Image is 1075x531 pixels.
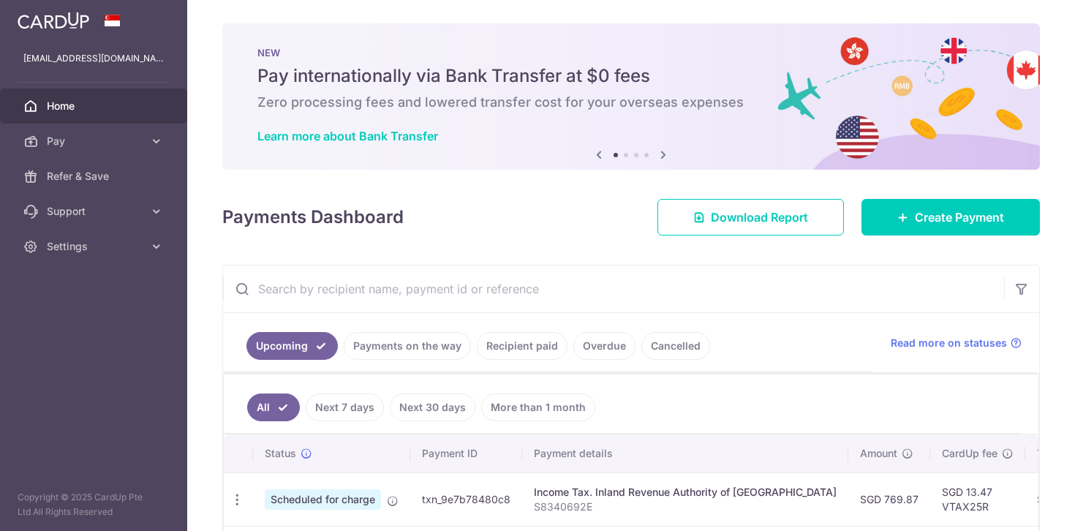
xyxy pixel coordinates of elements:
[390,393,475,421] a: Next 30 days
[247,393,300,421] a: All
[522,434,848,472] th: Payment details
[930,472,1025,526] td: SGD 13.47 VTAX25R
[222,204,404,230] h4: Payments Dashboard
[306,393,384,421] a: Next 7 days
[860,446,897,461] span: Amount
[47,134,143,148] span: Pay
[18,12,89,29] img: CardUp
[477,332,567,360] a: Recipient paid
[848,472,930,526] td: SGD 769.87
[657,199,844,236] a: Download Report
[246,332,338,360] a: Upcoming
[641,332,710,360] a: Cancelled
[534,485,837,500] div: Income Tax. Inland Revenue Authority of [GEOGRAPHIC_DATA]
[265,489,381,510] span: Scheduled for charge
[265,446,296,461] span: Status
[47,169,143,184] span: Refer & Save
[410,434,522,472] th: Payment ID
[891,336,1022,350] a: Read more on statuses
[257,129,438,143] a: Learn more about Bank Transfer
[942,446,997,461] span: CardUp fee
[711,208,808,226] span: Download Report
[23,51,164,66] p: [EMAIL_ADDRESS][DOMAIN_NAME]
[257,64,1005,88] h5: Pay internationally via Bank Transfer at $0 fees
[47,239,143,254] span: Settings
[47,204,143,219] span: Support
[915,208,1004,226] span: Create Payment
[573,332,635,360] a: Overdue
[891,336,1007,350] span: Read more on statuses
[257,94,1005,111] h6: Zero processing fees and lowered transfer cost for your overseas expenses
[344,332,471,360] a: Payments on the way
[257,47,1005,59] p: NEW
[534,500,837,514] p: S8340692E
[861,199,1040,236] a: Create Payment
[410,472,522,526] td: txn_9e7b78480c8
[47,99,143,113] span: Home
[222,23,1040,170] img: Bank transfer banner
[481,393,595,421] a: More than 1 month
[223,265,1004,312] input: Search by recipient name, payment id or reference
